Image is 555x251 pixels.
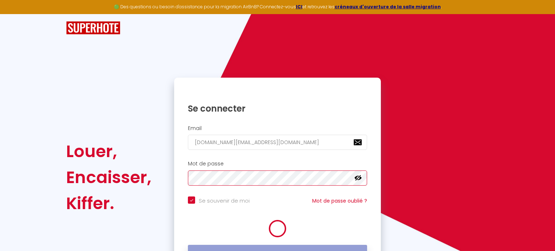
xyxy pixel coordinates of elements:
[66,21,120,35] img: SuperHote logo
[312,197,367,204] a: Mot de passe oublié ?
[188,135,367,150] input: Ton Email
[188,161,367,167] h2: Mot de passe
[66,138,151,164] div: Louer,
[188,125,367,131] h2: Email
[188,103,367,114] h1: Se connecter
[6,3,27,25] button: Ouvrir le widget de chat LiveChat
[335,4,441,10] a: créneaux d'ouverture de la salle migration
[66,164,151,190] div: Encaisser,
[66,190,151,216] div: Kiffer.
[296,4,302,10] a: ICI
